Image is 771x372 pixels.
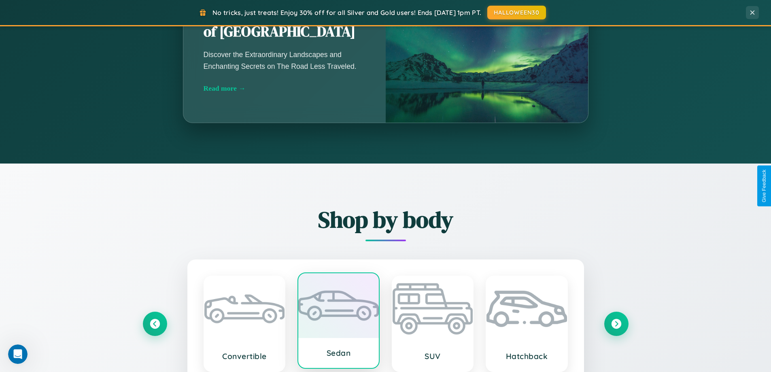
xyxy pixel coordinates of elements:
h3: Sedan [306,348,371,358]
h3: SUV [401,351,465,361]
h2: Shop by body [143,204,629,235]
iframe: Intercom live chat [8,344,28,364]
button: HALLOWEEN30 [487,6,546,19]
div: Read more → [204,84,365,93]
span: No tricks, just treats! Enjoy 30% off for all Silver and Gold users! Ends [DATE] 1pm PT. [212,9,481,17]
p: Discover the Extraordinary Landscapes and Enchanting Secrets on The Road Less Traveled. [204,49,365,72]
div: Give Feedback [761,170,767,202]
h3: Convertible [212,351,277,361]
h3: Hatchback [495,351,559,361]
h2: Unearthing the Mystique of [GEOGRAPHIC_DATA] [204,4,365,41]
